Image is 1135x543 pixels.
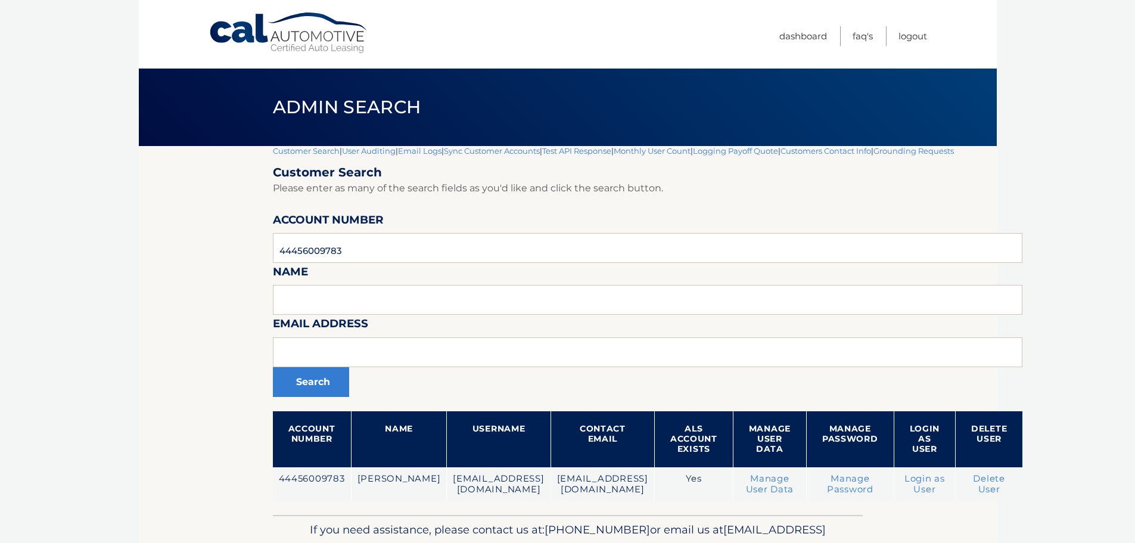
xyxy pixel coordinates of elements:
h2: Customer Search [273,165,1023,180]
a: Manage User Data [746,473,794,495]
a: Email Logs [398,146,441,156]
a: Logging Payoff Quote [693,146,778,156]
th: Manage User Data [733,411,806,467]
a: Grounding Requests [873,146,954,156]
button: Search [273,367,349,397]
label: Email Address [273,315,368,337]
a: FAQ's [853,26,873,46]
td: [EMAIL_ADDRESS][DOMAIN_NAME] [447,467,551,501]
a: Monthly User Count [614,146,691,156]
a: Customers Contact Info [780,146,871,156]
th: Account Number [273,411,352,467]
a: Login as User [904,473,945,495]
td: [EMAIL_ADDRESS][DOMAIN_NAME] [551,467,654,501]
a: Delete User [973,473,1005,495]
div: | | | | | | | | [273,146,1023,515]
a: User Auditing [342,146,396,156]
th: Name [351,411,447,467]
th: ALS Account Exists [654,411,733,467]
a: Manage Password [827,473,873,495]
td: Yes [654,467,733,501]
label: Name [273,263,308,285]
a: Customer Search [273,146,340,156]
a: Test API Response [542,146,611,156]
td: [PERSON_NAME] [351,467,447,501]
span: Admin Search [273,96,421,118]
a: Cal Automotive [209,12,369,54]
p: Please enter as many of the search fields as you'd like and click the search button. [273,180,1023,197]
a: Sync Customer Accounts [444,146,540,156]
a: Dashboard [779,26,827,46]
td: 44456009783 [273,467,352,501]
th: Manage Password [806,411,894,467]
th: Login as User [894,411,956,467]
th: Delete User [956,411,1023,467]
th: Username [447,411,551,467]
span: [PHONE_NUMBER] [545,523,650,536]
th: Contact Email [551,411,654,467]
a: Logout [898,26,927,46]
label: Account Number [273,211,384,233]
